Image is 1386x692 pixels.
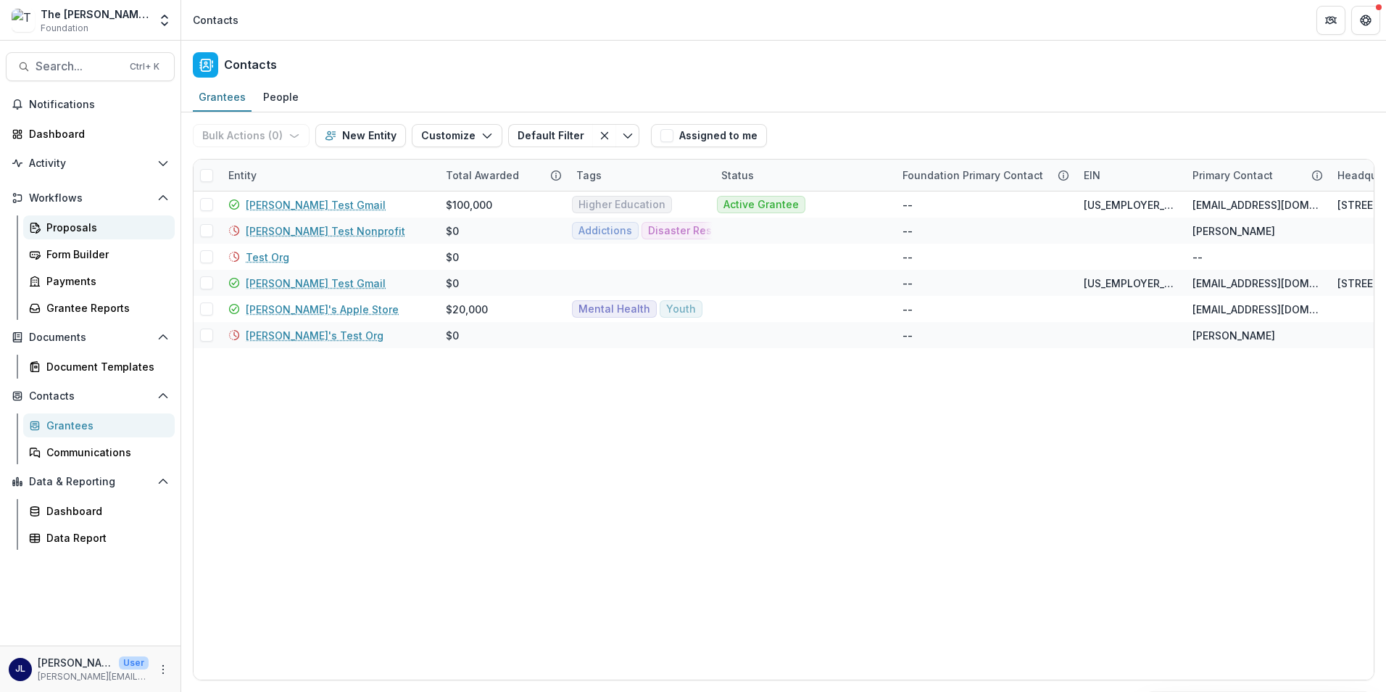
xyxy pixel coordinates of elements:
[437,160,568,191] div: Total Awarded
[568,168,610,183] div: Tags
[902,223,913,239] div: --
[46,503,163,519] div: Dashboard
[1192,276,1320,291] div: [EMAIL_ADDRESS][DOMAIN_NAME]
[6,186,175,210] button: Open Workflows
[1184,160,1329,191] div: Primary Contact
[713,160,894,191] div: Status
[894,160,1075,191] div: Foundation Primary Contact
[1192,250,1203,265] div: --
[446,302,488,317] div: $20,000
[46,273,163,289] div: Payments
[127,59,162,75] div: Ctrl + K
[616,124,639,147] button: Toggle menu
[41,7,149,22] div: The [PERSON_NAME] Foundation
[902,197,913,213] div: --
[1084,276,1175,291] div: [US_EMPLOYER_IDENTIFICATION_NUMBER]
[193,12,238,28] div: Contacts
[6,122,175,146] a: Dashboard
[723,199,799,211] span: Active Grantee
[1075,160,1184,191] div: EIN
[568,160,713,191] div: Tags
[246,197,386,213] a: [PERSON_NAME] Test Gmail
[1192,197,1320,213] div: [EMAIL_ADDRESS][DOMAIN_NAME]
[902,276,913,291] div: --
[902,302,913,317] div: --
[1192,328,1275,343] div: [PERSON_NAME]
[246,276,386,291] a: [PERSON_NAME] Test Gmail
[257,86,304,107] div: People
[1184,168,1282,183] div: Primary Contact
[23,499,175,523] a: Dashboard
[666,303,696,316] span: Youth
[437,168,528,183] div: Total Awarded
[578,303,650,316] span: Mental Health
[446,223,459,239] div: $0
[29,390,152,403] span: Contacts
[578,199,665,211] span: Higher Education
[246,223,405,239] a: [PERSON_NAME] Test Nonprofit
[651,124,767,147] button: Assigned to me
[119,656,149,670] p: User
[38,655,113,670] p: [PERSON_NAME]
[41,22,88,35] span: Foundation
[1075,168,1109,183] div: EIN
[6,93,175,116] button: Notifications
[6,52,175,81] button: Search...
[23,413,175,437] a: Grantees
[1192,302,1320,317] div: [EMAIL_ADDRESS][DOMAIN_NAME]
[593,124,616,147] button: Clear filter
[29,192,152,205] span: Workflows
[46,220,163,235] div: Proposals
[446,276,459,291] div: $0
[15,664,25,674] div: Julia Lin
[224,58,277,72] h2: Contacts
[6,470,175,493] button: Open Data & Reporting
[315,124,406,147] button: New Entity
[29,331,152,344] span: Documents
[220,168,265,183] div: Entity
[187,9,244,30] nav: breadcrumb
[246,328,383,343] a: [PERSON_NAME]'s Test Org
[12,9,35,32] img: The Frist Foundation
[193,83,252,112] a: Grantees
[46,300,163,316] div: Grantee Reports
[193,124,310,147] button: Bulk Actions (0)
[193,86,252,107] div: Grantees
[23,296,175,320] a: Grantee Reports
[713,168,763,183] div: Status
[220,160,437,191] div: Entity
[578,225,632,237] span: Addictions
[246,302,399,317] a: [PERSON_NAME]'s Apple Store
[29,99,169,111] span: Notifications
[446,328,459,343] div: $0
[46,359,163,374] div: Document Templates
[23,440,175,464] a: Communications
[1192,223,1275,239] div: [PERSON_NAME]
[23,242,175,266] a: Form Builder
[23,355,175,379] a: Document Templates
[46,445,163,460] div: Communications
[1084,197,1175,213] div: [US_EMPLOYER_IDENTIFICATION_NUMBER]
[36,59,121,73] span: Search...
[6,152,175,175] button: Open Activity
[894,168,1052,183] div: Foundation Primary Contact
[46,418,163,433] div: Grantees
[508,124,593,147] button: Default Filter
[29,476,152,488] span: Data & Reporting
[446,197,492,213] div: $100,000
[1351,6,1380,35] button: Get Help
[902,328,913,343] div: --
[154,6,175,35] button: Open entity switcher
[6,326,175,349] button: Open Documents
[46,247,163,262] div: Form Builder
[23,526,175,550] a: Data Report
[29,157,152,170] span: Activity
[46,530,163,545] div: Data Report
[23,269,175,293] a: Payments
